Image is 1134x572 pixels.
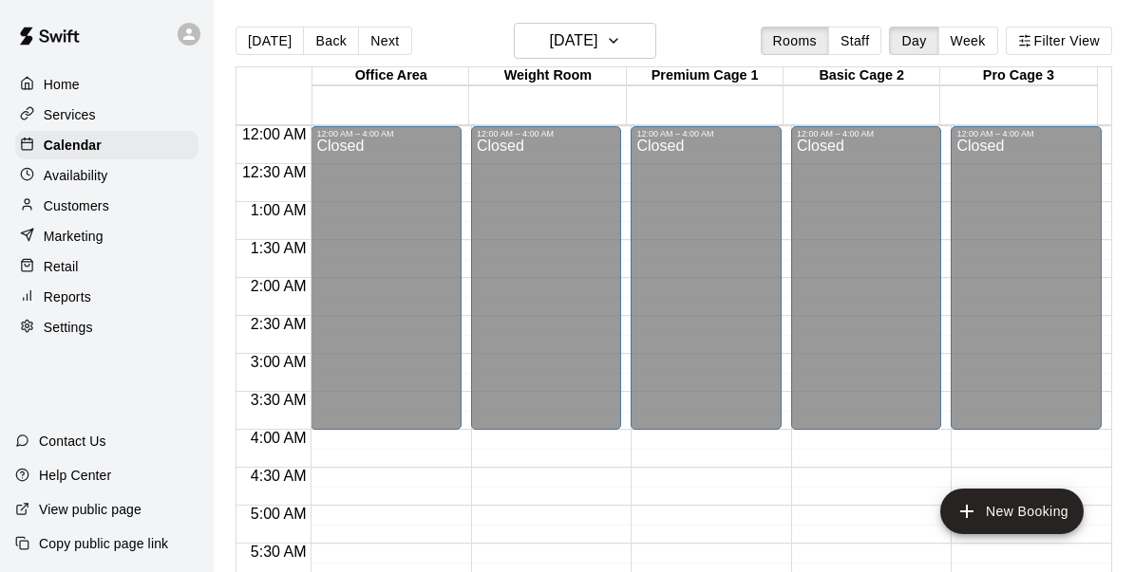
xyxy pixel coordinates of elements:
div: 12:00 AM – 4:00 AM [797,129,936,138]
p: Retail [44,257,79,276]
button: Filter View [1006,27,1112,55]
p: Copy public page link [39,534,168,553]
a: Availability [15,161,198,190]
a: Settings [15,313,198,341]
p: Customers [44,196,109,215]
span: 3:30 AM [246,392,312,408]
div: 12:00 AM – 4:00 AM: Closed [311,126,462,430]
span: 12:30 AM [237,164,312,180]
div: Weight Room [469,67,626,85]
div: Closed [797,138,936,436]
a: Retail [15,252,198,281]
a: Reports [15,283,198,311]
button: Week [938,27,998,55]
a: Calendar [15,131,198,159]
span: 3:00 AM [246,354,312,370]
p: Contact Us [39,432,106,451]
div: Pro Cage 3 [940,67,1097,85]
div: 12:00 AM – 4:00 AM: Closed [631,126,782,430]
a: Customers [15,192,198,220]
a: Home [15,70,198,99]
span: 2:30 AM [246,316,312,332]
button: [DATE] [514,23,656,59]
p: Services [44,105,96,124]
p: Calendar [44,136,102,155]
div: 12:00 AM – 4:00 AM [316,129,456,138]
p: Reports [44,287,91,306]
span: 5:00 AM [246,506,312,522]
p: Settings [44,318,93,337]
span: 1:00 AM [246,202,312,218]
span: 12:00 AM [237,126,312,142]
span: 5:30 AM [246,544,312,560]
button: Rooms [761,27,829,55]
div: Basic Cage 2 [784,67,940,85]
div: Closed [316,138,456,436]
a: Marketing [15,222,198,250]
p: Help Center [39,466,111,485]
div: Closed [477,138,616,436]
h6: [DATE] [549,28,597,54]
div: 12:00 AM – 4:00 AM: Closed [471,126,622,430]
p: Marketing [44,227,104,246]
button: [DATE] [236,27,304,55]
button: add [940,489,1084,534]
div: 12:00 AM – 4:00 AM [956,129,1096,138]
div: 12:00 AM – 4:00 AM [477,129,616,138]
span: 4:30 AM [246,468,312,484]
span: 1:30 AM [246,240,312,256]
div: 12:00 AM – 4:00 AM: Closed [791,126,942,430]
a: Services [15,101,198,129]
button: Day [889,27,938,55]
p: Home [44,75,80,94]
span: 2:00 AM [246,278,312,294]
div: Office Area [312,67,469,85]
button: Staff [828,27,882,55]
p: Availability [44,166,108,185]
div: Closed [956,138,1096,436]
button: Back [303,27,359,55]
div: 12:00 AM – 4:00 AM: Closed [951,126,1102,430]
button: Next [358,27,411,55]
p: View public page [39,500,142,519]
div: 12:00 AM – 4:00 AM [636,129,776,138]
span: 4:00 AM [246,430,312,446]
div: Premium Cage 1 [627,67,784,85]
div: Closed [636,138,776,436]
